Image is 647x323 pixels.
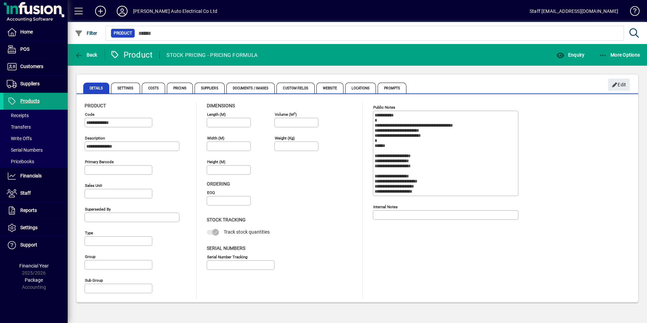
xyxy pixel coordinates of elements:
[19,263,49,268] span: Financial Year
[373,105,395,110] mat-label: Public Notes
[294,111,295,115] sup: 3
[20,81,40,86] span: Suppliers
[3,76,68,92] a: Suppliers
[85,103,106,108] span: Product
[378,83,406,93] span: Prompts
[207,181,230,187] span: Ordering
[3,156,68,167] a: Pricebooks
[7,113,29,118] span: Receipts
[207,103,235,108] span: Dimensions
[275,136,295,141] mat-label: Weight (Kg)
[85,112,94,117] mat-label: Code
[7,124,31,130] span: Transfers
[25,277,43,283] span: Package
[195,83,225,93] span: Suppliers
[599,52,640,58] span: More Options
[207,136,224,141] mat-label: Width (m)
[68,49,105,61] app-page-header-button: Back
[3,121,68,133] a: Transfers
[224,229,270,235] span: Track stock quantities
[207,159,225,164] mat-label: Height (m)
[20,46,29,52] span: POS
[275,112,297,117] mat-label: Volume (m )
[133,6,217,17] div: [PERSON_NAME] Auto Electrical Co Ltd
[111,83,140,93] span: Settings
[3,133,68,144] a: Write Offs
[20,29,33,35] span: Home
[85,159,114,164] mat-label: Primary barcode
[556,52,584,58] span: Enquiry
[3,144,68,156] a: Serial Numbers
[85,183,102,188] mat-label: Sales unit
[111,5,133,17] button: Profile
[114,30,132,37] span: Product
[3,58,68,75] a: Customers
[75,30,97,36] span: Filter
[597,49,642,61] button: More Options
[85,136,105,141] mat-label: Description
[207,254,247,259] mat-label: Serial Number tracking
[85,278,103,283] mat-label: Sub group
[207,245,245,251] span: Serial Numbers
[166,50,258,61] div: STOCK PRICING - PRICING FORMULA
[85,207,111,212] mat-label: Superseded by
[373,204,398,209] mat-label: Internal Notes
[555,49,586,61] button: Enquiry
[207,190,215,195] mat-label: EOQ
[20,98,40,104] span: Products
[7,147,43,153] span: Serial Numbers
[90,5,111,17] button: Add
[142,83,165,93] span: Costs
[75,52,97,58] span: Back
[316,83,344,93] span: Website
[85,254,95,259] mat-label: Group
[3,24,68,41] a: Home
[110,49,153,60] div: Product
[207,217,246,222] span: Stock Tracking
[20,225,38,230] span: Settings
[7,136,32,141] span: Write Offs
[85,231,93,235] mat-label: Type
[625,1,639,23] a: Knowledge Base
[20,208,37,213] span: Reports
[83,83,109,93] span: Details
[7,159,34,164] span: Pricebooks
[20,242,37,247] span: Support
[612,79,626,90] span: Edit
[226,83,275,93] span: Documents / Images
[20,190,31,196] span: Staff
[20,64,43,69] span: Customers
[20,173,42,178] span: Financials
[276,83,314,93] span: Custom Fields
[73,27,99,39] button: Filter
[3,168,68,185] a: Financials
[3,202,68,219] a: Reports
[73,49,99,61] button: Back
[3,41,68,58] a: POS
[207,112,226,117] mat-label: Length (m)
[3,110,68,121] a: Receipts
[345,83,376,93] span: Locations
[530,6,618,17] div: Staff [EMAIL_ADDRESS][DOMAIN_NAME]
[3,219,68,236] a: Settings
[3,237,68,254] a: Support
[608,79,630,91] button: Edit
[167,83,193,93] span: Pricing
[3,185,68,202] a: Staff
